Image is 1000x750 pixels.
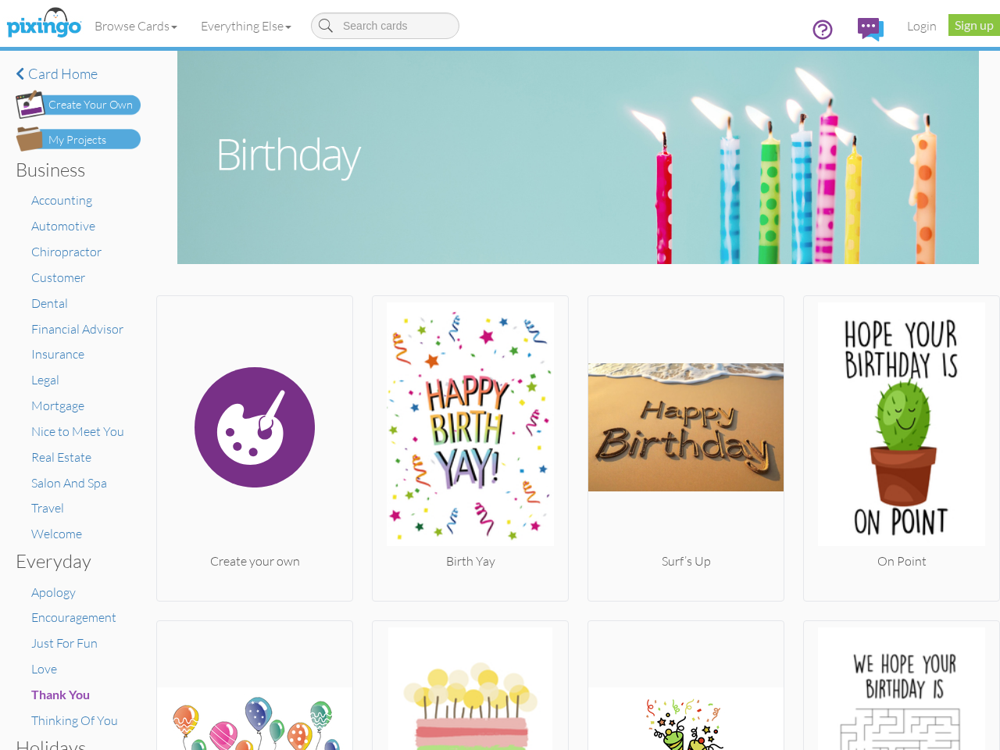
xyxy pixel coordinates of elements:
a: Sign up [948,14,1000,36]
a: Nice to Meet You [31,423,124,439]
a: Thank You [31,687,90,702]
a: Apology [31,584,76,600]
h3: Business [16,159,129,180]
div: Surf’s Up [588,552,784,570]
a: Financial Advisor [31,321,123,337]
a: Real Estate [31,449,91,465]
iframe: Chat [999,749,1000,750]
a: Automotive [31,218,95,234]
img: comments.svg [858,18,884,41]
a: Chiropractor [31,244,102,259]
a: Welcome [31,526,82,541]
a: Travel [31,500,64,516]
a: Login [895,6,948,45]
a: Just For Fun [31,635,98,651]
div: On Point [804,552,999,570]
a: Encouragement [31,609,116,625]
a: Browse Cards [83,6,189,45]
a: Legal [31,372,59,387]
a: Accounting [31,192,92,208]
img: 20250124-203932-47b3b49a8da9-250.png [588,302,784,552]
img: my-projects-button.png [16,127,141,152]
img: create.svg [157,302,352,552]
img: pixingo logo [2,4,85,43]
img: birthday.jpg [177,51,979,264]
h3: Everyday [16,551,129,571]
a: Dental [31,295,68,311]
a: Love [31,661,57,677]
div: My Projects [48,132,106,148]
img: 20250828-163716-8d2042864239-250.jpg [373,302,568,552]
a: Thinking Of You [31,712,118,728]
input: Search cards [311,12,459,39]
img: 20250828-184730-f95567fc9a5c-250.jpg [804,302,999,552]
img: create-own-button.png [16,90,141,119]
a: Customer [31,270,85,285]
a: Card home [16,66,141,82]
a: Insurance [31,346,84,362]
div: Create your own [157,552,352,570]
div: Create Your Own [48,97,133,113]
a: Mortgage [31,398,84,413]
a: Everything Else [189,6,303,45]
div: Birth Yay [373,552,568,570]
a: Salon And Spa [31,475,107,491]
span: Thank You [31,687,90,702]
